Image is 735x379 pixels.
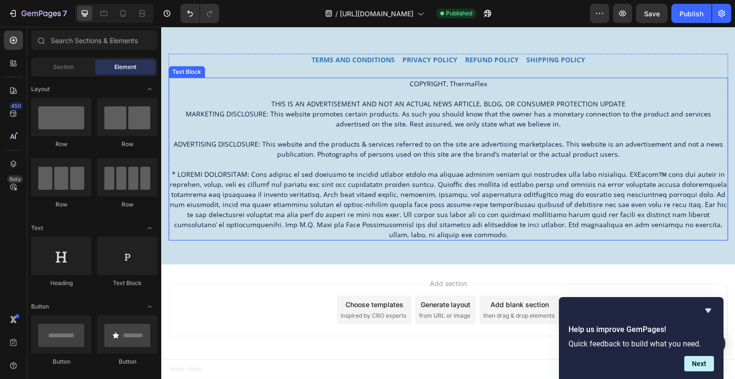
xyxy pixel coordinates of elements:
div: Choose templates [184,273,242,283]
div: Beta [7,175,23,183]
span: then drag & drop elements [322,285,393,293]
span: inspired by CRO experts [179,285,245,293]
div: Text Block [97,279,157,287]
span: Toggle open [142,220,157,236]
span: Save [644,10,660,18]
div: Row [31,140,91,149]
span: Add section [265,252,310,262]
span: Toggle open [142,299,157,314]
button: 7 [4,4,71,23]
div: Generate layout [259,273,310,283]
div: Heading [31,279,91,287]
span: Layout [31,85,50,93]
p: 7 [63,8,67,19]
span: [URL][DOMAIN_NAME] [340,9,413,19]
div: Add blank section [329,273,388,283]
button: Next question [684,356,714,371]
div: Button [97,357,157,366]
span: Element [114,63,136,71]
button: Publish [671,4,712,23]
a: Shipping policy [365,27,424,39]
div: Row [97,140,157,149]
span: Section [53,63,74,71]
span: from URL or image [258,285,309,293]
span: / [335,9,338,19]
div: Undo/Redo [180,4,219,23]
span: Button [31,302,49,311]
a: Refund policy [304,27,357,39]
span: Published [446,9,472,18]
iframe: Design area [161,27,735,379]
button: Hide survey [702,305,714,316]
button: Save [636,4,668,23]
input: Search Sections & Elements [31,31,157,50]
div: Text Block [9,41,42,49]
div: Row [31,200,91,209]
a: PRIVACY POLICY [241,27,296,39]
div: 450 [9,102,23,110]
span: Text [31,224,43,232]
div: Help us improve GemPages! [568,305,714,371]
div: Row [97,200,157,209]
p: Quick feedback to build what you need. [568,339,714,348]
div: Button [31,357,91,366]
span: Toggle open [142,81,157,97]
p: MARKETING DISCLOSURE: This website promotes certain products. As such you should know that the ow... [8,82,566,213]
div: Publish [679,9,703,19]
h2: Help us improve GemPages! [568,324,714,335]
p: COPYRIGHT, ThermaFlex ‍ THIS IS AN ADVERTISEMENT AND NOT AN ACTUAL NEWS ARTICLE, BLOG, OR CONSUME... [8,52,566,82]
